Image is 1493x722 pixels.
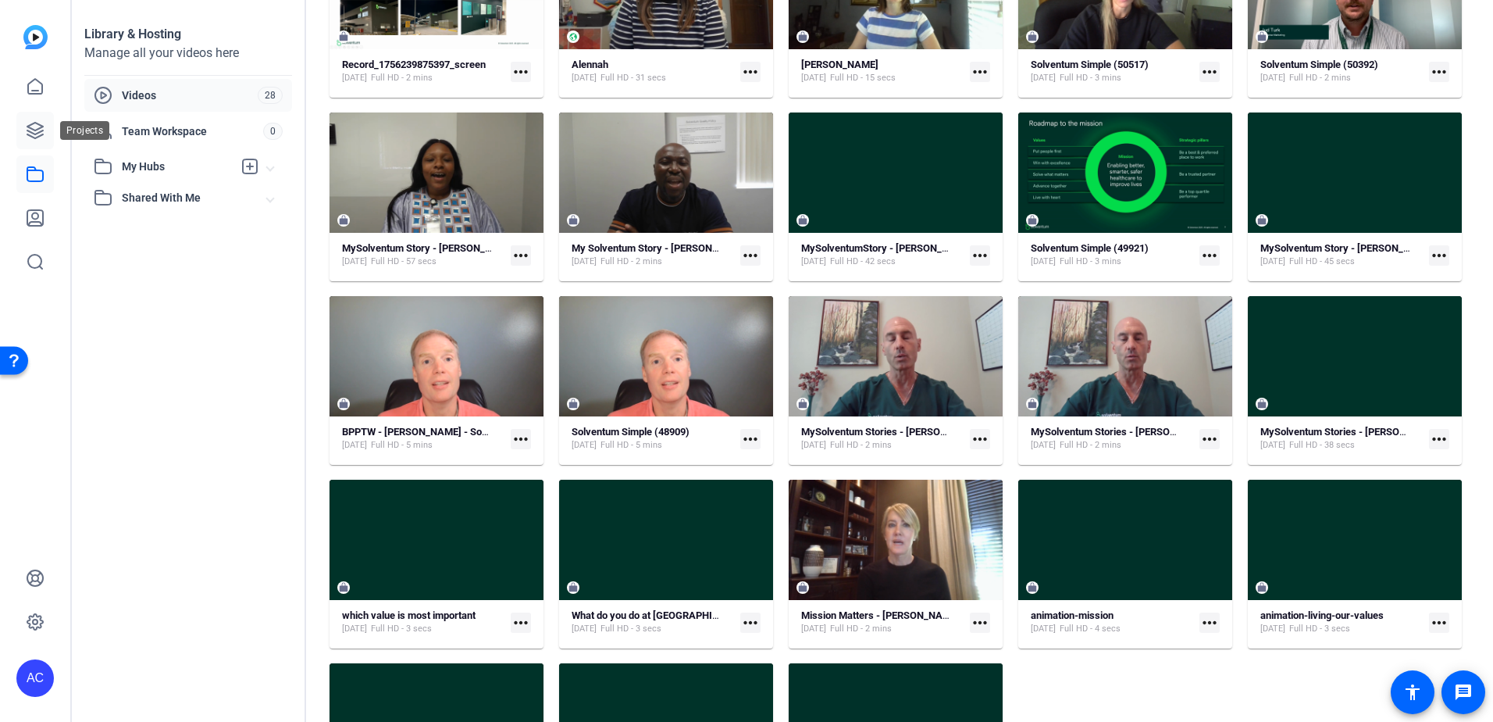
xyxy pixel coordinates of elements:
[263,123,283,140] span: 0
[970,245,990,266] mat-icon: more_horiz
[600,439,662,452] span: Full HD - 5 mins
[122,88,258,103] span: Videos
[801,426,964,452] a: MySolventum Stories - [PERSON_NAME] (External)[DATE]Full HD - 2 mins
[572,242,748,254] strong: My Solventum Story - [PERSON_NAME]
[572,72,597,84] span: [DATE]
[1429,245,1449,266] mat-icon: more_horiz
[830,256,896,268] span: Full HD - 42 secs
[572,59,734,84] a: Alennah[DATE]Full HD - 31 secs
[572,609,752,621] strong: What do you do at [GEOGRAPHIC_DATA]
[970,613,990,633] mat-icon: more_horiz
[1289,72,1351,84] span: Full HD - 2 mins
[1289,623,1350,635] span: Full HD - 3 secs
[801,609,960,621] strong: Mission Matters - [PERSON_NAME]
[1031,426,1193,452] a: MySolventum Stories - [PERSON_NAME][DATE]Full HD - 2 mins
[572,426,734,452] a: Solventum Simple (48909)[DATE]Full HD - 5 mins
[1031,242,1193,268] a: Solventum Simple (49921)[DATE]Full HD - 3 mins
[1060,623,1121,635] span: Full HD - 4 secs
[1260,609,1384,621] strong: animation-living-our-values
[1199,429,1220,449] mat-icon: more_horiz
[740,245,761,266] mat-icon: more_horiz
[830,72,896,84] span: Full HD - 15 secs
[342,72,367,84] span: [DATE]
[342,59,504,84] a: Record_1756239875397_screen[DATE]Full HD - 2 mins
[801,72,826,84] span: [DATE]
[572,242,734,268] a: My Solventum Story - [PERSON_NAME][DATE]Full HD - 2 mins
[371,256,436,268] span: Full HD - 57 secs
[1289,256,1355,268] span: Full HD - 45 secs
[511,613,531,633] mat-icon: more_horiz
[1429,62,1449,82] mat-icon: more_horiz
[1260,439,1285,452] span: [DATE]
[830,623,892,635] span: Full HD - 2 mins
[342,426,533,438] strong: BPPTW - [PERSON_NAME] - Social Snippet
[23,25,48,49] img: blue-gradient.svg
[342,242,504,268] a: MySolventum Story - [PERSON_NAME][DATE]Full HD - 57 secs
[1199,245,1220,266] mat-icon: more_horiz
[740,62,761,82] mat-icon: more_horiz
[970,429,990,449] mat-icon: more_horiz
[1429,429,1449,449] mat-icon: more_horiz
[1031,609,1114,621] strong: animation-mission
[511,62,531,82] mat-icon: more_horiz
[572,256,597,268] span: [DATE]
[801,609,964,635] a: Mission Matters - [PERSON_NAME][DATE]Full HD - 2 mins
[1429,613,1449,633] mat-icon: more_horiz
[1260,59,1423,84] a: Solventum Simple (50392)[DATE]Full HD - 2 mins
[258,87,283,104] span: 28
[1199,62,1220,82] mat-icon: more_horiz
[572,609,734,635] a: What do you do at [GEOGRAPHIC_DATA][DATE]Full HD - 3 secs
[342,439,367,452] span: [DATE]
[1031,59,1193,84] a: Solventum Simple (50517)[DATE]Full HD - 3 mins
[1260,59,1378,70] strong: Solventum Simple (50392)
[1289,439,1355,452] span: Full HD - 38 secs
[572,623,597,635] span: [DATE]
[801,256,826,268] span: [DATE]
[342,426,504,452] a: BPPTW - [PERSON_NAME] - Social Snippet[DATE]Full HD - 5 mins
[342,242,516,254] strong: MySolventum Story - [PERSON_NAME]
[1260,72,1285,84] span: [DATE]
[572,426,689,438] strong: Solventum Simple (48909)
[1454,683,1473,702] mat-icon: message
[600,72,666,84] span: Full HD - 31 secs
[801,426,1030,438] strong: MySolventum Stories - [PERSON_NAME] (External)
[801,59,964,84] a: [PERSON_NAME][DATE]Full HD - 15 secs
[342,609,504,635] a: which value is most important[DATE]Full HD - 3 secs
[1403,683,1422,702] mat-icon: accessibility
[740,613,761,633] mat-icon: more_horiz
[572,439,597,452] span: [DATE]
[1031,623,1056,635] span: [DATE]
[122,190,267,206] span: Shared With Me
[1199,613,1220,633] mat-icon: more_horiz
[1060,439,1121,452] span: Full HD - 2 mins
[371,72,433,84] span: Full HD - 2 mins
[970,62,990,82] mat-icon: more_horiz
[371,623,432,635] span: Full HD - 3 secs
[1031,426,1213,438] strong: MySolventum Stories - [PERSON_NAME]
[342,59,486,70] strong: Record_1756239875397_screen
[1060,256,1121,268] span: Full HD - 3 mins
[801,623,826,635] span: [DATE]
[1031,609,1193,635] a: animation-mission[DATE]Full HD - 4 secs
[122,159,233,175] span: My Hubs
[342,623,367,635] span: [DATE]
[801,59,878,70] strong: [PERSON_NAME]
[1260,623,1285,635] span: [DATE]
[1031,256,1056,268] span: [DATE]
[1031,242,1149,254] strong: Solventum Simple (49921)
[830,439,892,452] span: Full HD - 2 mins
[1031,72,1056,84] span: [DATE]
[801,439,826,452] span: [DATE]
[342,256,367,268] span: [DATE]
[1260,242,1423,268] a: MySolventum Story - [PERSON_NAME][DATE]Full HD - 45 secs
[122,123,263,139] span: Team Workspace
[342,609,476,621] strong: which value is most important
[1260,256,1285,268] span: [DATE]
[1260,242,1434,254] strong: MySolventum Story - [PERSON_NAME]
[572,59,608,70] strong: Alennah
[371,439,433,452] span: Full HD - 5 mins
[740,429,761,449] mat-icon: more_horiz
[1060,72,1121,84] span: Full HD - 3 mins
[511,429,531,449] mat-icon: more_horiz
[511,245,531,266] mat-icon: more_horiz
